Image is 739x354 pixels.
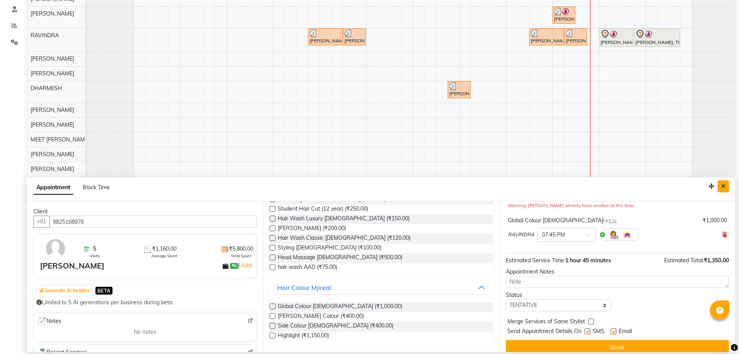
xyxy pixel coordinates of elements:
div: [PERSON_NAME], TK04, 06:15 PM-06:45 PM, [PERSON_NAME] [565,30,586,44]
span: [PERSON_NAME] [31,166,74,173]
span: SMS [593,327,604,337]
span: Estimated Total: [664,257,704,264]
span: Styling [DEMOGRAPHIC_DATA] (₹100.00) [278,244,381,253]
small: for [603,218,617,223]
span: 1 hour 45 minutes [565,257,611,264]
button: Book [506,340,729,354]
span: 1 hr [609,218,617,223]
span: [PERSON_NAME] [31,121,74,128]
small: Warning: [PERSON_NAME] already have another at this time. [508,203,635,208]
span: Send Appointment Details On [507,327,582,337]
span: Notes [37,316,61,326]
div: [PERSON_NAME], TK04, 05:30 PM-06:15 PM, Hair Cut [DEMOGRAPHIC_DATA] [530,30,563,44]
span: [PERSON_NAME] [31,106,74,113]
img: avatar [44,237,67,260]
span: [PERSON_NAME] [31,70,74,77]
span: Email [619,327,632,337]
div: [PERSON_NAME] [40,260,104,272]
span: ₹5,800.00 [229,245,253,253]
button: +91 [33,216,50,228]
span: Total Spent [231,253,251,259]
span: BETA [95,287,112,294]
span: [PERSON_NAME] Colour (₹400.00) [278,312,364,322]
span: RAVINDRA [508,231,535,239]
span: Global Colour [DEMOGRAPHIC_DATA] (₹1,000.00) [278,302,402,312]
div: [PERSON_NAME], TK07, 07:45 PM-08:45 PM, Global Colour [DEMOGRAPHIC_DATA] [635,30,679,46]
div: [PERSON_NAME], TK02, 12:45 PM-01:30 PM, Hair Cut [DEMOGRAPHIC_DATA] [309,30,342,44]
div: Limited to 5 AI generations per business during beta. [36,298,254,307]
span: RAVINDRA [31,32,59,39]
span: Merge Services of Same Stylist [507,317,585,327]
span: DHARMESH [31,85,62,92]
span: | [238,261,253,270]
span: Appointment [33,181,73,195]
span: ₹1,160.00 [152,245,177,253]
span: [PERSON_NAME] [31,55,74,62]
div: [PERSON_NAME], TK03, 03:45 PM-04:15 PM, Head Massage [DEMOGRAPHIC_DATA] [448,82,470,97]
span: 5 [93,245,96,253]
div: [PERSON_NAME], TK02, 01:30 PM-02:00 PM, [PERSON_NAME] [344,30,365,44]
span: Average Spent [151,253,178,259]
span: Hair Wash Luxury [DEMOGRAPHIC_DATA] (₹150.00) [278,214,410,224]
span: [PERSON_NAME] [31,151,74,158]
span: Block Time [83,184,110,191]
span: No notes [134,328,156,336]
button: Close [718,180,729,192]
a: Add [240,261,253,270]
div: [PERSON_NAME], TK07, 07:00 PM-07:45 PM, Hair Cut [DEMOGRAPHIC_DATA] [600,30,633,46]
div: Client [33,208,257,216]
span: MEET [PERSON_NAME] [31,136,90,143]
button: Hair Colour Mjireal [273,281,490,295]
span: Head Massage [DEMOGRAPHIC_DATA] (₹500.00) [278,253,402,263]
img: Interior.png [623,230,632,239]
img: Hairdresser.png [609,230,618,239]
span: Visits [90,253,100,259]
span: Estimated Service Time: [506,257,565,264]
span: [PERSON_NAME] (₹200.00) [278,224,346,234]
span: ₹1,350.00 [704,257,729,264]
button: Generate AI Insights [37,285,92,296]
span: ₹0 [230,263,238,269]
div: [PERSON_NAME], TK06, 06:00 PM-06:30 PM, [PERSON_NAME] [553,8,575,23]
div: Status [506,291,612,299]
div: Global Colour [DEMOGRAPHIC_DATA] [508,216,617,225]
div: Hair Colour Mjireal [277,283,331,292]
input: Search by Name/Mobile/Email/Code [49,216,257,228]
span: Highlight (₹1,150.00) [278,331,329,341]
span: hair wash AAD (₹75.00) [278,263,337,273]
span: Side Colour [DEMOGRAPHIC_DATA] (₹400.00) [278,322,393,331]
span: Hair Wash Classic [DEMOGRAPHIC_DATA] (₹120.00) [278,234,410,244]
div: Appointment Notes [506,268,729,276]
div: ₹1,000.00 [703,216,727,225]
span: Student Hair Cut (12 year) (₹250.00) [278,205,368,214]
span: [PERSON_NAME] [31,10,74,17]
